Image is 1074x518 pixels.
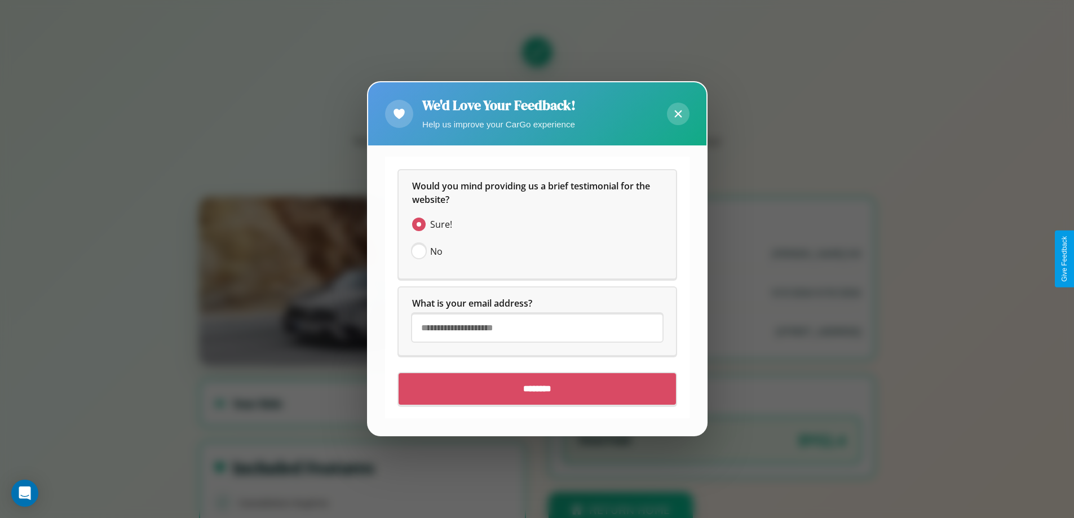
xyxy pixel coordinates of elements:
[422,117,576,132] p: Help us improve your CarGo experience
[412,180,652,206] span: Would you mind providing us a brief testimonial for the website?
[412,298,532,310] span: What is your email address?
[1060,236,1068,282] div: Give Feedback
[430,245,443,259] span: No
[11,480,38,507] div: Open Intercom Messenger
[422,96,576,114] h2: We'd Love Your Feedback!
[430,218,452,232] span: Sure!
